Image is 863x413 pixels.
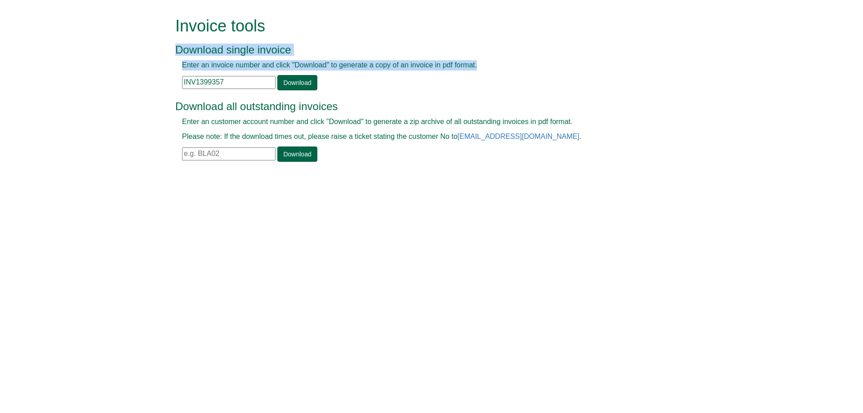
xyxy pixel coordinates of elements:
h3: Download single invoice [175,44,667,56]
p: Please note: If the download times out, please raise a ticket stating the customer No to . [182,132,661,142]
p: Enter an invoice number and click "Download" to generate a copy of an invoice in pdf format. [182,60,661,71]
a: [EMAIL_ADDRESS][DOMAIN_NAME] [458,133,579,140]
p: Enter an customer account number and click "Download" to generate a zip archive of all outstandin... [182,117,661,127]
a: Download [277,75,317,90]
input: e.g. INV1234 [182,76,276,89]
a: Download [277,147,317,162]
input: e.g. BLA02 [182,147,276,160]
h1: Invoice tools [175,17,667,35]
h3: Download all outstanding invoices [175,101,667,112]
